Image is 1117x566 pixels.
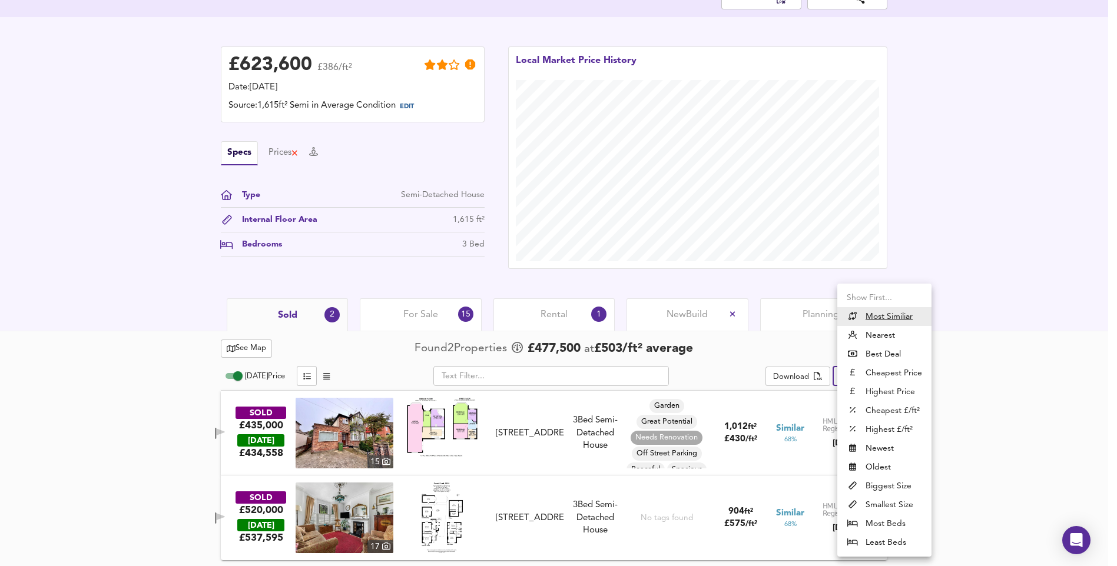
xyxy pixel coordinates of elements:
[837,458,932,477] li: Oldest
[837,514,932,533] li: Most Beds
[837,533,932,552] li: Least Beds
[837,364,932,382] li: Cheapest Price
[837,495,932,514] li: Smallest Size
[837,439,932,458] li: Newest
[837,382,932,401] li: Highest Price
[1062,526,1091,554] div: Open Intercom Messenger
[837,477,932,495] li: Biggest Size
[837,326,932,345] li: Nearest
[866,311,913,322] u: Most Similiar
[837,345,932,364] li: Best Deal
[837,401,932,420] li: Cheapest £/ft²
[837,420,932,439] li: Highest £/ft²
